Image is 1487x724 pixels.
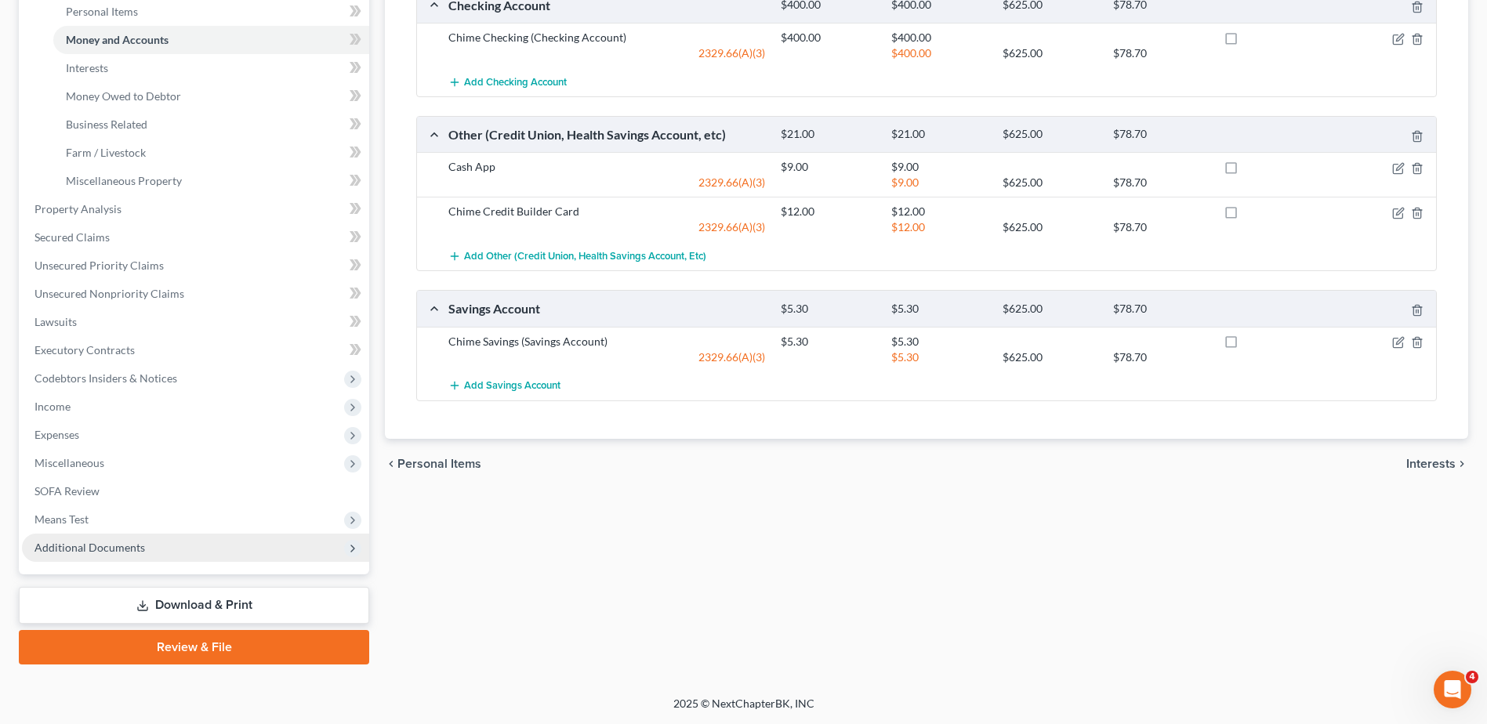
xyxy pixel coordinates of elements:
[34,484,100,498] span: SOFA Review
[464,380,560,393] span: Add Savings Account
[66,33,169,46] span: Money and Accounts
[1456,458,1468,470] i: chevron_right
[441,126,773,143] div: Other (Credit Union, Health Savings Account, etc)
[448,371,560,400] button: Add Savings Account
[397,458,481,470] span: Personal Items
[34,371,177,385] span: Codebtors Insiders & Notices
[1434,671,1471,708] iframe: Intercom live chat
[22,195,369,223] a: Property Analysis
[883,30,994,45] div: $400.00
[22,280,369,308] a: Unsecured Nonpriority Claims
[22,223,369,252] a: Secured Claims
[66,5,138,18] span: Personal Items
[883,219,994,235] div: $12.00
[66,146,146,159] span: Farm / Livestock
[1105,219,1216,235] div: $78.70
[883,159,994,175] div: $9.00
[441,175,773,190] div: 2329.66(A)(3)
[34,343,135,357] span: Executory Contracts
[995,175,1105,190] div: $625.00
[22,252,369,280] a: Unsecured Priority Claims
[53,82,369,110] a: Money Owed to Debtor
[441,45,773,61] div: 2329.66(A)(3)
[19,587,369,624] a: Download & Print
[441,300,773,317] div: Savings Account
[883,45,994,61] div: $400.00
[773,204,883,219] div: $12.00
[1406,458,1456,470] span: Interests
[995,349,1105,365] div: $625.00
[448,241,706,270] button: Add Other (Credit Union, Health Savings Account, etc)
[441,204,773,219] div: Chime Credit Builder Card
[66,89,181,103] span: Money Owed to Debtor
[773,334,883,349] div: $5.30
[53,139,369,167] a: Farm / Livestock
[34,541,145,554] span: Additional Documents
[883,175,994,190] div: $9.00
[883,204,994,219] div: $12.00
[995,302,1105,317] div: $625.00
[385,458,481,470] button: chevron_left Personal Items
[464,250,706,262] span: Add Other (Credit Union, Health Savings Account, etc)
[34,202,121,215] span: Property Analysis
[1105,349,1216,365] div: $78.70
[66,174,182,187] span: Miscellaneous Property
[773,127,883,142] div: $21.00
[883,349,994,365] div: $5.30
[22,477,369,505] a: SOFA Review
[995,45,1105,61] div: $625.00
[34,456,104,469] span: Miscellaneous
[66,118,147,131] span: Business Related
[297,696,1191,724] div: 2025 © NextChapterBK, INC
[22,336,369,364] a: Executory Contracts
[385,458,397,470] i: chevron_left
[53,167,369,195] a: Miscellaneous Property
[1406,458,1468,470] button: Interests chevron_right
[441,219,773,235] div: 2329.66(A)(3)
[34,230,110,244] span: Secured Claims
[22,308,369,336] a: Lawsuits
[448,67,567,96] button: Add Checking Account
[34,259,164,272] span: Unsecured Priority Claims
[34,512,89,526] span: Means Test
[1105,45,1216,61] div: $78.70
[1466,671,1478,683] span: 4
[441,334,773,349] div: Chime Savings (Savings Account)
[34,287,184,300] span: Unsecured Nonpriority Claims
[995,127,1105,142] div: $625.00
[464,76,567,89] span: Add Checking Account
[1105,175,1216,190] div: $78.70
[773,30,883,45] div: $400.00
[773,302,883,317] div: $5.30
[53,110,369,139] a: Business Related
[53,54,369,82] a: Interests
[34,315,77,328] span: Lawsuits
[441,30,773,45] div: Chime Checking (Checking Account)
[883,127,994,142] div: $21.00
[995,219,1105,235] div: $625.00
[441,159,773,175] div: Cash App
[773,159,883,175] div: $9.00
[441,349,773,365] div: 2329.66(A)(3)
[883,302,994,317] div: $5.30
[34,428,79,441] span: Expenses
[66,61,108,74] span: Interests
[19,630,369,664] a: Review & File
[53,26,369,54] a: Money and Accounts
[34,400,71,413] span: Income
[883,334,994,349] div: $5.30
[1105,302,1216,317] div: $78.70
[1105,127,1216,142] div: $78.70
